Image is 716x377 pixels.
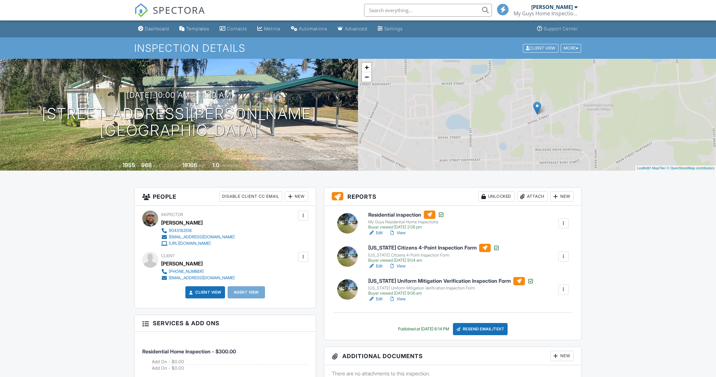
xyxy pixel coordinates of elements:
div: Advanced [345,26,367,31]
a: Leaflet [637,166,648,170]
div: [PERSON_NAME] [161,259,203,268]
a: Dashboard [136,23,172,35]
a: Templates [177,23,212,35]
span: SPECTORA [153,3,205,17]
h3: Services & Add ons [135,315,316,332]
div: New [550,351,574,361]
a: 9043182518 [161,227,235,234]
div: Buyer viewed [DATE] 2:06 pm [368,225,444,230]
div: Published at [DATE] 6:14 PM [398,327,449,332]
h3: Reports [324,188,581,206]
div: Buyer viewed [DATE] 9:04 am [368,258,500,263]
span: sq. ft. [153,163,162,168]
div: New [285,191,308,202]
div: [PERSON_NAME] [531,4,573,10]
a: Metrics [255,23,283,35]
a: Zoom out [362,72,371,82]
a: Advanced [335,23,370,35]
a: © OpenStreetMap contributors [667,166,714,170]
div: More [561,44,581,52]
div: Client View [523,44,558,52]
span: Built [114,163,121,168]
div: [EMAIL_ADDRESS][DOMAIN_NAME] [169,235,235,240]
img: The Best Home Inspection Software - Spectora [134,3,148,17]
div: 968 [141,162,152,168]
li: Add on: Add On [152,365,308,371]
h6: [US_STATE] Uniform Mitigation Verification Inspection Form [368,277,534,285]
a: Client View [188,289,222,296]
div: 1.0 [212,162,219,168]
div: [US_STATE] Citizens 4-Point Inspection Form [368,253,500,258]
h1: [STREET_ADDRESS][PERSON_NAME] [GEOGRAPHIC_DATA] [42,105,316,139]
span: sq.ft. [198,163,206,168]
span: Inspector [161,212,183,217]
a: Edit [368,230,383,236]
a: [US_STATE] Citizens 4-Point Inspection Form [US_STATE] Citizens 4-Point Inspection Form Buyer vie... [368,244,500,263]
a: Contacts [217,23,250,35]
div: Attach [517,191,548,202]
div: Contacts [227,26,247,31]
div: [PHONE_NUMBER] [169,269,204,274]
span: Residential Home Inspection - $300.00 [142,348,236,355]
h1: Inspection Details [134,42,582,54]
div: [EMAIL_ADDRESS][DOMAIN_NAME] [169,275,235,281]
div: Templates [186,26,209,31]
p: There are no attachments to this inspection. [332,370,574,377]
h6: Residential inspection [368,211,444,219]
a: [URL][DOMAIN_NAME] [161,240,235,247]
div: 9043182518 [169,228,192,233]
a: Edit [368,263,383,269]
div: [US_STATE] Uniform Mitigation Verification Inspection Form [368,286,534,291]
span: bathrooms [220,163,238,168]
a: Support Center [534,23,580,35]
a: Automations (Basic) [288,23,330,35]
div: [URL][DOMAIN_NAME] [169,241,211,246]
a: Edit [368,296,383,302]
a: Zoom in [362,63,371,72]
a: Client View [522,45,560,50]
h3: Additional Documents [324,347,581,365]
div: Resend Email/Text [453,323,508,335]
a: [US_STATE] Uniform Mitigation Verification Inspection Form [US_STATE] Uniform Mitigation Verifica... [368,277,534,296]
li: Add on: Add On [152,358,308,365]
a: [PHONE_NUMBER] [161,268,235,275]
h3: [DATE] 10:00 am - 11:30 am [127,91,231,99]
div: Settings [384,26,403,31]
div: My Guys Residential Home Inspections [368,219,444,225]
h6: [US_STATE] Citizens 4-Point Inspection Form [368,244,500,252]
input: Search everything... [364,4,492,17]
div: Buyer viewed [DATE] 9:06 am [368,291,534,296]
li: Service: Residential Home Inspection [142,336,308,376]
div: New [550,191,574,202]
span: Client [161,253,175,258]
div: | [635,165,716,171]
div: [PERSON_NAME] [161,218,203,227]
a: Settings [375,23,405,35]
h3: People [135,188,316,206]
div: 1955 [122,162,135,168]
a: Residential inspection My Guys Residential Home Inspections Buyer viewed [DATE] 2:06 pm [368,211,444,230]
div: Dashboard [145,26,169,31]
div: 19166 [182,162,197,168]
a: View [389,230,406,236]
div: Unlocked [478,191,515,202]
a: View [389,296,406,302]
div: Metrics [264,26,281,31]
a: View [389,263,406,269]
div: Support Center [544,26,578,31]
a: SPECTORA [134,9,205,22]
div: Disable Client CC Email [219,191,282,202]
a: © MapTiler [649,166,666,170]
a: [EMAIL_ADDRESS][DOMAIN_NAME] [161,234,235,240]
span: Lot Size [168,163,181,168]
div: My Guys Home Inspections, LLC [514,10,578,17]
a: [EMAIL_ADDRESS][DOMAIN_NAME] [161,275,235,281]
div: Automations [299,26,327,31]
